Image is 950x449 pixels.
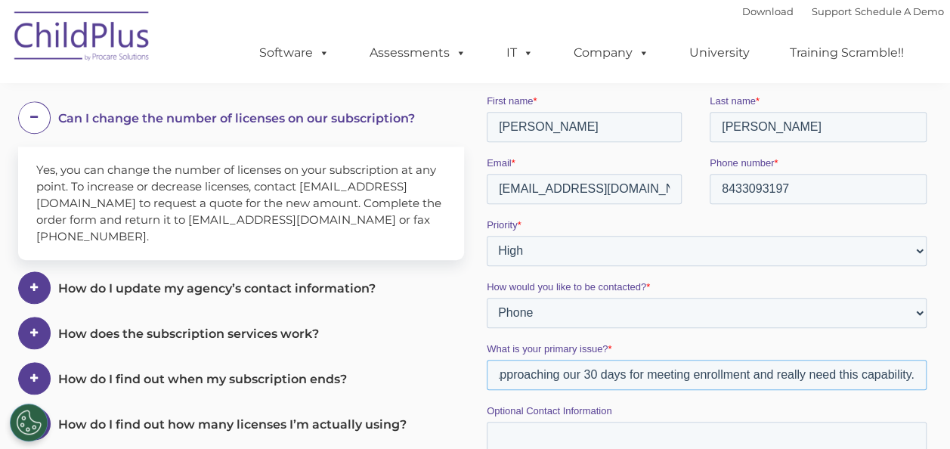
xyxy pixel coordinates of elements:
[742,5,794,17] a: Download
[18,147,464,260] div: Yes, you can change the number of licenses on your subscription at any point. To increase or decr...
[58,111,415,125] span: Can I change the number of licenses on our subscription?
[559,38,664,68] a: Company
[855,5,944,17] a: Schedule A Demo
[58,372,347,386] span: How do I find out when my subscription ends?
[742,5,944,17] font: |
[354,38,481,68] a: Assessments
[58,417,407,432] span: How do I find out how many licenses I’m actually using?
[58,281,376,296] span: How do I update my agency’s contact information?
[775,38,919,68] a: Training Scramble!!
[874,376,950,449] iframe: Chat Widget
[58,327,319,341] span: How does the subscription services work?
[491,38,549,68] a: IT
[244,38,345,68] a: Software
[812,5,852,17] a: Support
[7,1,158,76] img: ChildPlus by Procare Solutions
[674,38,765,68] a: University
